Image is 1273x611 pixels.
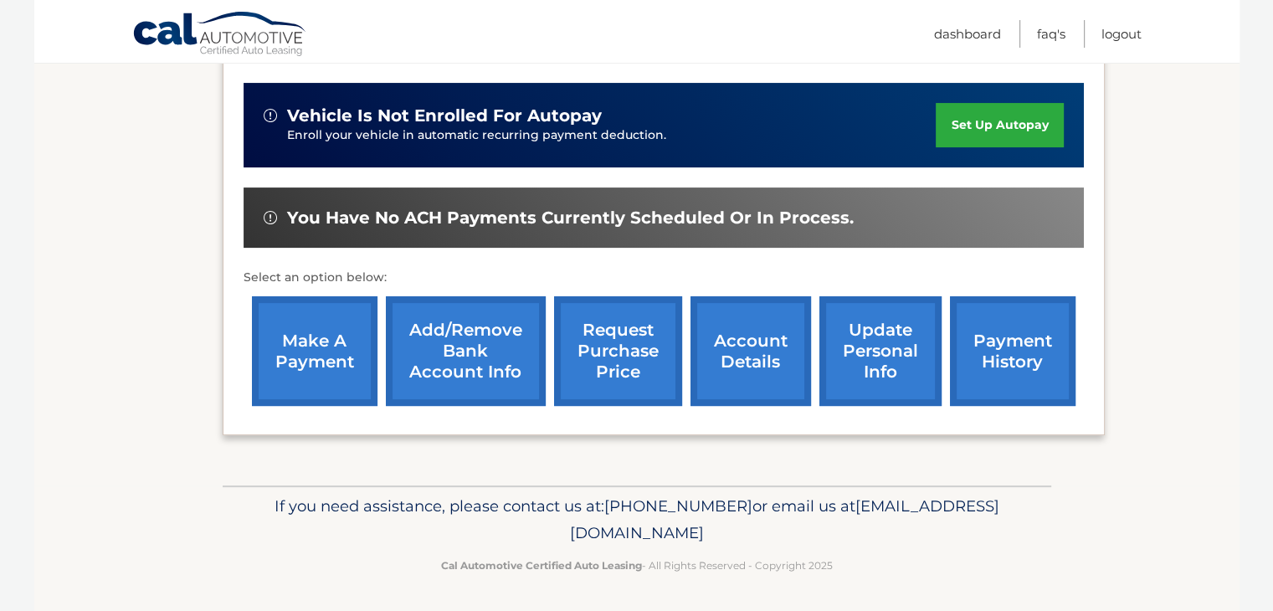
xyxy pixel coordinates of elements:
a: Dashboard [934,20,1001,48]
a: Cal Automotive [132,11,308,59]
img: alert-white.svg [264,109,277,122]
a: account details [690,296,811,406]
p: If you need assistance, please contact us at: or email us at [234,493,1040,547]
span: [EMAIL_ADDRESS][DOMAIN_NAME] [570,496,999,542]
a: Logout [1101,20,1142,48]
a: payment history [950,296,1075,406]
a: FAQ's [1037,20,1065,48]
a: Add/Remove bank account info [386,296,546,406]
span: [PHONE_NUMBER] [604,496,752,516]
span: vehicle is not enrolled for autopay [287,105,602,126]
a: make a payment [252,296,377,406]
p: Enroll your vehicle in automatic recurring payment deduction. [287,126,937,145]
a: update personal info [819,296,942,406]
p: Select an option below: [244,268,1084,288]
img: alert-white.svg [264,211,277,224]
a: set up autopay [936,103,1063,147]
p: - All Rights Reserved - Copyright 2025 [234,557,1040,574]
strong: Cal Automotive Certified Auto Leasing [441,559,642,572]
span: You have no ACH payments currently scheduled or in process. [287,208,854,228]
a: request purchase price [554,296,682,406]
